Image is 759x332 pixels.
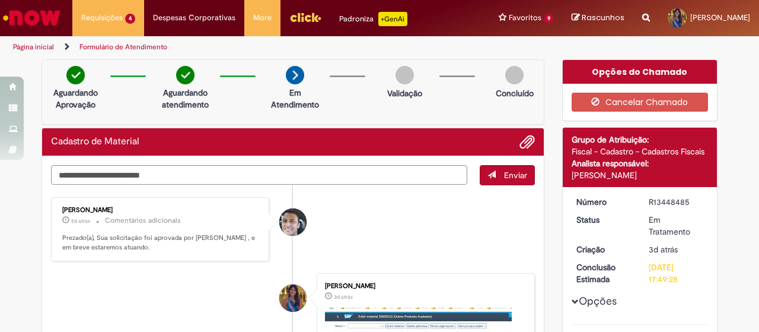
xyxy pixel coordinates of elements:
[13,42,54,52] a: Página inicial
[81,12,123,24] span: Requisições
[153,12,235,24] span: Despesas Corporativas
[387,87,422,99] p: Validação
[279,208,307,236] div: Vaner Gaspar Da Silva
[649,244,678,255] span: 3d atrás
[47,87,104,110] p: Aguardando Aprovação
[334,293,353,301] time: 26/08/2025 13:55:07
[9,36,497,58] ul: Trilhas de página
[66,66,85,84] img: check-circle-green.png
[572,157,709,169] div: Analista responsável:
[572,134,709,146] div: Grupo de Atribuição:
[325,283,522,290] div: [PERSON_NAME]
[286,66,304,84] img: arrow-next.png
[62,233,260,252] p: Prezado(a), Sua solicitação foi aprovada por [PERSON_NAME] , e em breve estaremos atuando.
[289,8,321,26] img: click_logo_yellow_360x200.png
[567,244,640,255] dt: Criação
[125,14,135,24] span: 4
[51,137,139,147] h2: Cadastro de Material Histórico de tíquete
[504,170,527,181] span: Enviar
[480,165,535,185] button: Enviar
[334,293,353,301] span: 3d atrás
[649,196,704,208] div: R13448485
[505,66,524,84] img: img-circle-grey.png
[378,12,407,26] p: +GenAi
[339,12,407,26] div: Padroniza
[582,12,624,23] span: Rascunhos
[544,14,554,24] span: 9
[649,261,704,285] div: [DATE] 17:49:28
[519,134,535,150] button: Adicionar anexos
[496,87,534,99] p: Concluído
[62,207,260,214] div: [PERSON_NAME]
[1,6,62,30] img: ServiceNow
[690,12,750,23] span: [PERSON_NAME]
[572,93,709,112] button: Cancelar Chamado
[279,284,307,312] div: Beatriz Nunes Mariano
[266,87,324,110] p: Em Atendimento
[79,42,167,52] a: Formulário de Atendimento
[509,12,541,24] span: Favoritos
[649,244,678,255] time: 26/08/2025 13:59:58
[253,12,272,24] span: More
[567,261,640,285] dt: Conclusão Estimada
[71,217,90,225] span: 2d atrás
[176,66,194,84] img: check-circle-green.png
[105,216,181,226] small: Comentários adicionais
[567,196,640,208] dt: Número
[572,146,709,157] div: Fiscal - Cadastro - Cadastros Fiscais
[51,165,467,185] textarea: Digite sua mensagem aqui...
[71,217,90,225] time: 26/08/2025 15:49:28
[563,60,717,84] div: Opções do Chamado
[157,87,214,110] p: Aguardando atendimento
[649,214,704,238] div: Em Tratamento
[572,12,624,24] a: Rascunhos
[567,214,640,226] dt: Status
[396,66,414,84] img: img-circle-grey.png
[572,169,709,181] div: [PERSON_NAME]
[649,244,704,255] div: 26/08/2025 13:59:58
